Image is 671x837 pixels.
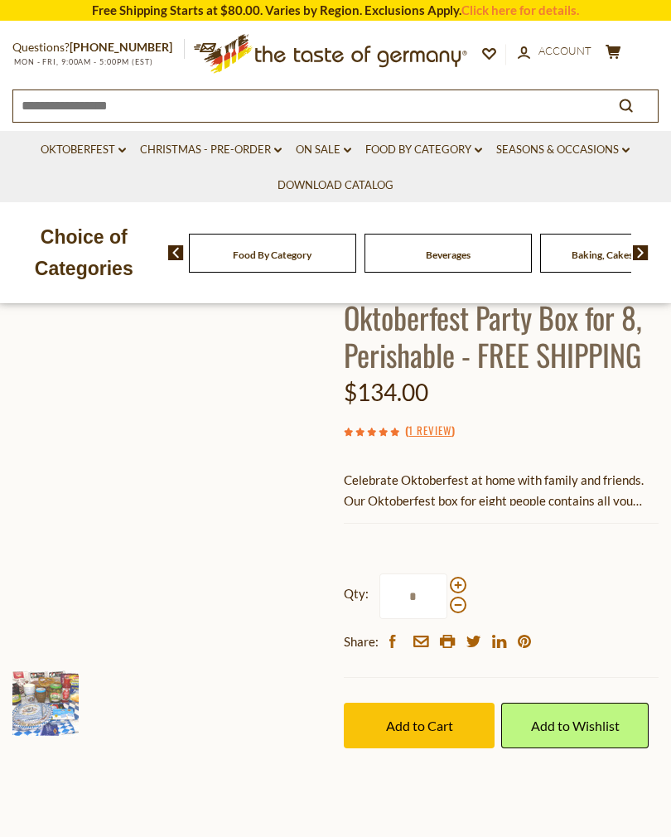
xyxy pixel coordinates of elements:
[296,141,351,159] a: On Sale
[70,40,172,54] a: [PHONE_NUMBER]
[344,703,495,748] button: Add to Cart
[405,422,455,438] span: ( )
[633,245,649,260] img: next arrow
[379,573,447,619] input: Qty:
[278,177,393,195] a: Download Catalog
[344,378,428,406] span: $134.00
[344,583,369,604] strong: Qty:
[386,718,453,733] span: Add to Cart
[12,37,185,58] p: Questions?
[12,670,79,737] img: The Taste of Germany Oktoberfest Party Box for 8, Perishable - FREE SHIPPING
[140,141,282,159] a: Christmas - PRE-ORDER
[233,249,311,261] a: Food By Category
[344,261,659,373] h1: The Taste of Germany Oktoberfest Party Box for 8, Perishable - FREE SHIPPING
[168,245,184,260] img: previous arrow
[344,470,659,511] p: Celebrate Oktoberfest at home with family and friends. Our Oktoberfest box for eight people conta...
[461,2,579,17] a: Click here for details.
[538,44,591,57] span: Account
[501,703,648,748] a: Add to Wishlist
[41,141,126,159] a: Oktoberfest
[12,57,153,66] span: MON - FRI, 9:00AM - 5:00PM (EST)
[426,249,471,261] a: Beverages
[344,631,379,652] span: Share:
[365,141,482,159] a: Food By Category
[496,141,630,159] a: Seasons & Occasions
[408,422,451,440] a: 1 Review
[518,42,591,60] a: Account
